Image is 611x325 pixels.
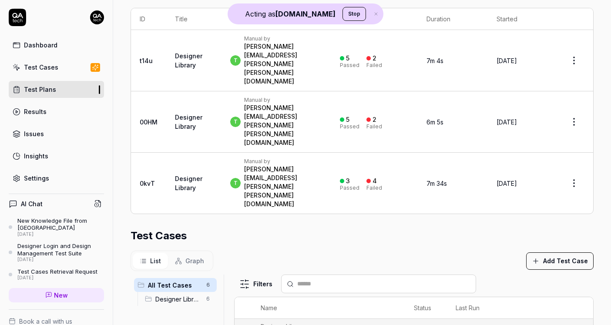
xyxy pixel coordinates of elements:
div: Failed [366,185,382,191]
div: Passed [340,63,359,68]
div: Results [24,107,47,116]
div: Designer Login and Design Management Test Suite [17,242,104,257]
a: Settings [9,170,104,187]
div: Failed [366,124,382,129]
div: 5 [346,54,349,62]
button: Filters [234,275,278,293]
div: Passed [340,185,359,191]
div: Test Plans [24,85,56,94]
span: t [230,55,241,66]
time: [DATE] [497,118,517,126]
img: 7ccf6c19-61ad-4a6c-8811-018b02a1b829.jpg [90,10,104,24]
a: t14u [140,57,153,64]
div: Insights [24,151,48,161]
h4: AI Chat [21,199,43,208]
th: Trigger [222,8,331,30]
div: [DATE] [17,257,104,263]
div: Manual by [244,97,322,104]
div: [PERSON_NAME][EMAIL_ADDRESS][PERSON_NAME][PERSON_NAME][DOMAIN_NAME] [244,42,322,86]
div: 3 [346,177,350,185]
div: Test Cases [24,63,58,72]
span: t [230,117,241,127]
div: 5 [346,116,349,124]
time: [DATE] [497,180,517,187]
div: [DATE] [17,275,97,281]
a: 00HM [140,118,158,126]
time: 7m 4s [426,57,443,64]
div: 2 [373,54,376,62]
button: Graph [168,253,211,269]
span: Graph [185,256,204,265]
div: Manual by [244,158,322,165]
a: Dashboard [9,37,104,54]
div: Dashboard [24,40,57,50]
div: 4 [373,177,377,185]
a: Designer Library [175,52,202,69]
div: Settings [24,174,49,183]
th: Title [166,8,222,30]
span: 6 [203,294,213,304]
button: Add Test Case [526,252,594,270]
th: Last Run [447,297,537,319]
span: All Test Cases [148,281,201,290]
a: Insights [9,147,104,164]
a: New [9,288,104,302]
div: Failed [366,63,382,68]
a: Test Plans [9,81,104,98]
a: Designer Library [175,175,202,191]
a: Designer Login and Design Management Test Suite[DATE] [9,242,104,262]
a: Results [9,103,104,120]
time: 6m 5s [426,118,443,126]
div: Drag to reorderDesigner Library6 [141,292,217,306]
div: [PERSON_NAME][EMAIL_ADDRESS][PERSON_NAME][PERSON_NAME][DOMAIN_NAME] [244,165,322,208]
th: Status [405,297,447,319]
span: t [230,178,241,188]
th: ID [131,8,166,30]
span: 6 [203,280,213,290]
th: Name [252,297,405,319]
a: Test Cases [9,59,104,76]
div: [DATE] [17,231,104,238]
div: Manual by [244,35,322,42]
div: 2 [373,116,376,124]
div: Test Cases Retrieval Request [17,268,97,275]
th: Started [488,8,555,30]
a: Test Cases Retrieval Request[DATE] [9,268,104,281]
div: New Knowledge File from [GEOGRAPHIC_DATA] [17,217,104,231]
button: List [133,253,168,269]
div: [PERSON_NAME][EMAIL_ADDRESS][PERSON_NAME][PERSON_NAME][DOMAIN_NAME] [244,104,322,147]
a: 0kvT [140,180,155,187]
time: [DATE] [497,57,517,64]
th: Result [331,8,418,30]
a: Designer Library [175,114,202,130]
div: Issues [24,129,44,138]
span: Designer Library [155,295,201,304]
time: 7m 34s [426,180,447,187]
button: Stop [342,7,366,21]
th: Duration [418,8,488,30]
a: New Knowledge File from [GEOGRAPHIC_DATA][DATE] [9,217,104,237]
div: Passed [340,124,359,129]
h2: Test Cases [131,228,187,244]
span: List [150,256,161,265]
span: New [54,291,68,300]
a: Issues [9,125,104,142]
